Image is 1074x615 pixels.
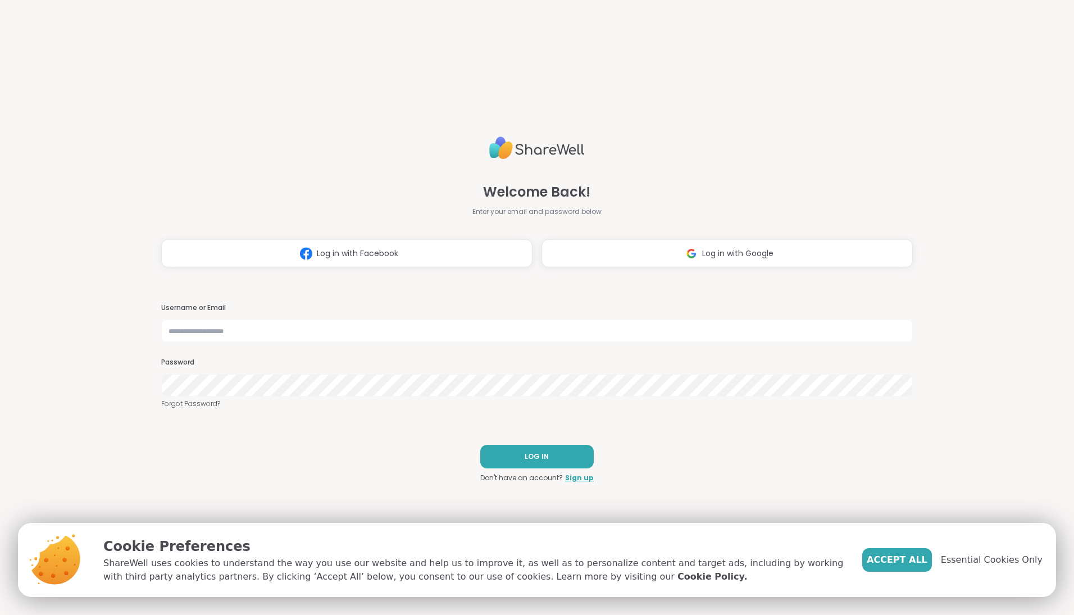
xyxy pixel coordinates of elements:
[681,243,702,264] img: ShareWell Logomark
[161,303,913,313] h3: Username or Email
[483,182,590,202] span: Welcome Back!
[489,132,585,164] img: ShareWell Logo
[702,248,773,259] span: Log in with Google
[677,570,747,584] a: Cookie Policy.
[941,553,1043,567] span: Essential Cookies Only
[480,473,563,483] span: Don't have an account?
[103,536,844,557] p: Cookie Preferences
[565,473,594,483] a: Sign up
[295,243,317,264] img: ShareWell Logomark
[472,207,602,217] span: Enter your email and password below
[161,399,913,409] a: Forgot Password?
[161,239,533,267] button: Log in with Facebook
[525,452,549,462] span: LOG IN
[161,358,913,367] h3: Password
[541,239,913,267] button: Log in with Google
[867,553,927,567] span: Accept All
[862,548,932,572] button: Accept All
[480,445,594,468] button: LOG IN
[317,248,398,259] span: Log in with Facebook
[103,557,844,584] p: ShareWell uses cookies to understand the way you use our website and help us to improve it, as we...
